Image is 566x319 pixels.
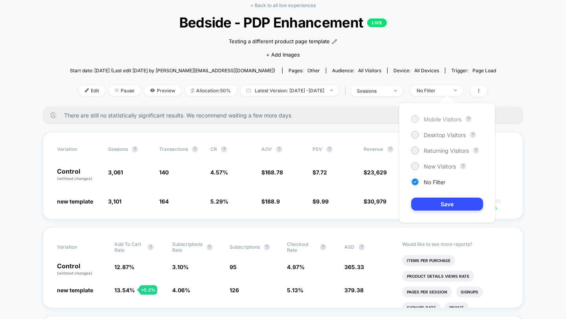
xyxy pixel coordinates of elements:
[402,271,474,282] li: Product Details Views Rate
[451,68,496,73] div: Trigger:
[287,264,305,270] span: 4.97 %
[424,179,445,185] span: No Filter
[57,263,107,276] p: Control
[108,169,123,176] span: 3,061
[402,286,452,297] li: Pages Per Session
[402,255,455,266] li: Items Per Purchase
[57,198,93,205] span: new template
[185,85,237,96] span: Allocation: 50%
[424,163,456,170] span: New Visitors
[316,169,327,176] span: 7.72
[172,241,202,253] span: Subscriptions Rate
[159,146,188,152] span: Transactions
[394,90,397,92] img: end
[358,68,381,73] span: All Visitors
[287,241,316,253] span: Checkout Rate
[241,85,339,96] span: Latest Version: [DATE] - [DATE]
[230,287,239,293] span: 126
[261,198,280,205] span: $
[192,146,198,152] button: ?
[445,302,469,313] li: Profit
[387,68,445,73] span: Device:
[91,14,474,31] span: Bedside - PDP Enhancement
[460,163,466,169] button: ?
[312,169,327,176] span: $
[230,244,260,250] span: Subscriptions
[402,302,441,313] li: Signups Rate
[265,198,280,205] span: 188.9
[287,287,303,293] span: 5.13 %
[191,88,194,93] img: rebalance
[424,116,461,123] span: Mobile Visitors
[316,198,329,205] span: 9.99
[70,68,275,73] span: Start date: [DATE] (Last edit [DATE] by [PERSON_NAME][EMAIL_ADDRESS][DOMAIN_NAME])
[147,244,154,250] button: ?
[261,146,272,152] span: AOV
[144,85,181,96] span: Preview
[344,264,364,270] span: 365.33
[367,18,387,27] p: LIVE
[132,146,138,152] button: ?
[115,88,119,92] img: end
[57,146,100,152] span: Variation
[312,198,329,205] span: $
[139,285,157,295] div: + 5.2 %
[57,176,92,181] span: (without changes)
[79,85,105,96] span: Edit
[312,146,322,152] span: PSV
[57,168,100,181] p: Control
[387,146,393,152] button: ?
[330,90,333,91] img: end
[266,51,300,58] span: + Add Images
[289,68,320,73] div: Pages:
[261,169,283,176] span: $
[332,68,381,73] div: Audience:
[221,146,227,152] button: ?
[85,88,89,92] img: edit
[108,198,121,205] span: 3,101
[265,169,283,176] span: 168.78
[307,68,320,73] span: other
[470,132,476,138] button: ?
[206,244,213,250] button: ?
[57,271,92,275] span: (without changes)
[456,286,483,297] li: Signups
[343,85,351,97] span: |
[465,116,472,122] button: ?
[344,287,364,293] span: 379.38
[210,169,228,176] span: 4.57 %
[320,244,326,250] button: ?
[344,244,355,250] span: ASD
[364,169,387,176] span: $
[364,198,386,205] span: $
[424,132,466,138] span: Desktop Visitors
[358,244,365,250] button: ?
[367,198,386,205] span: 30,979
[411,198,483,211] button: Save
[367,169,387,176] span: 23,629
[264,244,270,250] button: ?
[414,68,439,73] span: all devices
[159,169,169,176] span: 140
[64,112,507,119] span: There are still no statistically significant results. We recommend waiting a few more days
[172,287,190,293] span: 4.06 %
[109,85,140,96] span: Pause
[402,241,509,247] p: Would like to see more reports?
[250,2,316,8] a: < Back to all live experiences
[57,241,100,253] span: Variation
[159,198,169,205] span: 164
[326,146,333,152] button: ?
[357,88,388,94] div: sessions
[172,264,189,270] span: 3.10 %
[114,241,143,253] span: Add To Cart Rate
[276,146,282,152] button: ?
[473,147,479,154] button: ?
[472,68,496,73] span: Page Load
[210,146,217,152] span: CR
[57,287,93,293] span: new template
[114,264,134,270] span: 12.87 %
[210,198,228,205] span: 5.29 %
[246,88,251,92] img: calendar
[108,146,128,152] span: Sessions
[454,90,457,91] img: end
